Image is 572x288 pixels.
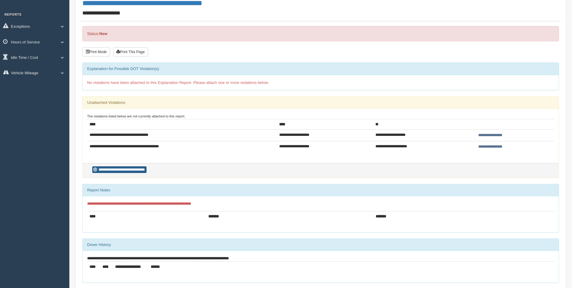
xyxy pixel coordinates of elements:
[83,184,559,196] div: Report Notes
[87,114,185,118] small: The violations listed below are not currently attached to this report:
[87,80,269,85] span: No violations have been attached to this Explanation Report. Please attach one or more violations...
[82,26,559,41] div: Status:
[99,31,107,36] strong: New
[83,63,559,75] div: Explanation for Possible DOT Violation(s)
[113,47,148,56] button: Print This Page
[83,97,559,109] div: Unattached Violations
[82,47,110,56] button: Print Mode
[83,239,559,251] div: Driver History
